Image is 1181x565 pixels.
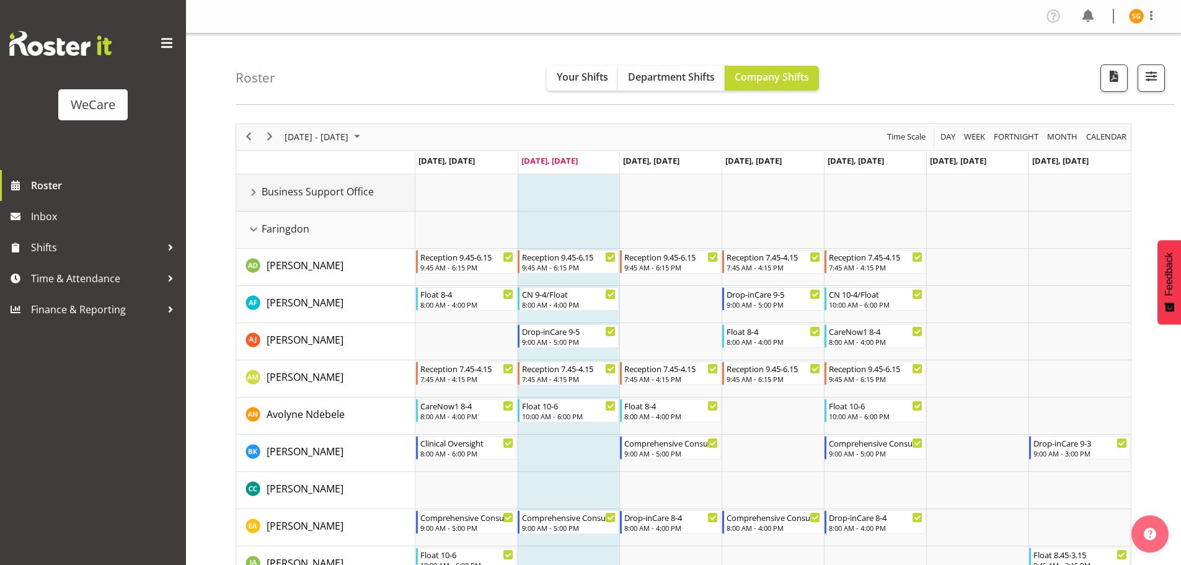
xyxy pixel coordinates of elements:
div: 9:00 AM - 3:00 PM [1033,448,1127,458]
div: 7:45 AM - 4:15 PM [420,374,514,384]
div: 8:00 AM - 4:00 PM [420,300,514,309]
div: Clinical Oversight [420,437,514,449]
div: Alex Ferguson"s event - Drop-inCare 9-5 Begin From Thursday, October 9, 2025 at 9:00:00 AM GMT+13... [722,287,823,311]
div: Amy Johannsen"s event - Float 8-4 Begin From Thursday, October 9, 2025 at 8:00:00 AM GMT+13:00 En... [722,324,823,348]
button: Fortnight [992,129,1041,145]
span: Company Shifts [735,70,809,84]
div: 7:45 AM - 4:15 PM [829,262,922,272]
div: 7:45 AM - 4:15 PM [522,374,616,384]
div: 9:00 AM - 5:00 PM [727,300,820,309]
button: Your Shifts [547,66,618,91]
div: Aleea Devenport"s event - Reception 9.45-6.15 Begin From Monday, October 6, 2025 at 9:45:00 AM GM... [416,250,517,274]
div: 10:00 AM - 6:00 PM [522,411,616,421]
span: Time Scale [886,129,927,145]
div: Drop-inCare 8-4 [624,511,718,523]
div: 9:45 AM - 6:15 PM [727,374,820,384]
div: Brian Ko"s event - Comprehensive Consult 9-5 Begin From Friday, October 10, 2025 at 9:00:00 AM GM... [825,436,926,460]
span: Day [939,129,957,145]
div: Alex Ferguson"s event - CN 10-4/Float Begin From Friday, October 10, 2025 at 10:00:00 AM GMT+13:0... [825,287,926,311]
div: Reception 7.45-4.15 [420,362,514,375]
span: Your Shifts [557,70,608,84]
div: Aleea Devenport"s event - Reception 9.45-6.15 Begin From Tuesday, October 7, 2025 at 9:45:00 AM G... [518,250,619,274]
button: Timeline Day [939,129,958,145]
td: Brian Ko resource [236,435,415,472]
div: Float 10-6 [829,399,922,412]
span: [PERSON_NAME] [267,482,343,496]
img: help-xxl-2.png [1144,528,1156,540]
div: Aleea Devenport"s event - Reception 7.45-4.15 Begin From Friday, October 10, 2025 at 7:45:00 AM G... [825,250,926,274]
button: Filter Shifts [1138,65,1165,92]
div: Aleea Devenport"s event - Reception 9.45-6.15 Begin From Wednesday, October 8, 2025 at 9:45:00 AM... [620,250,721,274]
div: 9:00 AM - 5:00 PM [522,337,616,347]
div: Avolyne Ndebele"s event - Float 10-6 Begin From Friday, October 10, 2025 at 10:00:00 AM GMT+13:00... [825,399,926,422]
div: 7:45 AM - 4:15 PM [727,262,820,272]
div: Amy Johannsen"s event - Drop-inCare 9-5 Begin From Tuesday, October 7, 2025 at 9:00:00 AM GMT+13:... [518,324,619,348]
td: Ena Advincula resource [236,509,415,546]
div: 9:00 AM - 5:00 PM [420,523,514,533]
span: [DATE], [DATE] [725,155,782,166]
span: Finance & Reporting [31,300,161,319]
div: Brian Ko"s event - Drop-inCare 9-3 Begin From Sunday, October 12, 2025 at 9:00:00 AM GMT+13:00 En... [1029,436,1130,460]
span: Faringdon [262,221,309,236]
div: Antonia Mao"s event - Reception 9.45-6.15 Begin From Thursday, October 9, 2025 at 9:45:00 AM GMT+... [722,362,823,385]
div: Reception 7.45-4.15 [522,362,616,375]
a: [PERSON_NAME] [267,370,343,385]
div: WeCare [71,96,115,114]
div: Reception 9.45-6.15 [624,251,718,263]
div: 9:00 AM - 5:00 PM [522,523,616,533]
span: Week [963,129,986,145]
div: Drop-inCare 9-3 [1033,437,1127,449]
div: Reception 9.45-6.15 [420,251,514,263]
a: [PERSON_NAME] [267,295,343,310]
span: Time & Attendance [31,269,161,288]
div: Float 8-4 [727,325,820,337]
div: Avolyne Ndebele"s event - Float 10-6 Begin From Tuesday, October 7, 2025 at 10:00:00 AM GMT+13:00... [518,399,619,422]
span: Avolyne Ndebele [267,407,345,421]
div: Float 8-4 [624,399,718,412]
span: [PERSON_NAME] [267,259,343,272]
span: Business Support Office [262,184,374,199]
div: 10:00 AM - 6:00 PM [829,411,922,421]
img: sanjita-gurung11279.jpg [1129,9,1144,24]
span: [PERSON_NAME] [267,333,343,347]
div: Comprehensive Consult 9-5 [829,437,922,449]
div: Ena Advincula"s event - Comprehensive Consult 9-5 Begin From Monday, October 6, 2025 at 9:00:00 A... [416,510,517,534]
div: 9:45 AM - 6:15 PM [624,262,718,272]
button: Timeline Month [1045,129,1080,145]
div: Alex Ferguson"s event - CN 9-4/Float Begin From Tuesday, October 7, 2025 at 8:00:00 AM GMT+13:00 ... [518,287,619,311]
div: 8:00 AM - 4:00 PM [727,523,820,533]
div: 10:00 AM - 6:00 PM [829,300,922,309]
div: Antonia Mao"s event - Reception 7.45-4.15 Begin From Tuesday, October 7, 2025 at 7:45:00 AM GMT+1... [518,362,619,385]
div: 8:00 AM - 4:00 PM [727,337,820,347]
h4: Roster [236,71,275,85]
span: [DATE], [DATE] [1032,155,1089,166]
div: 8:00 AM - 4:00 PM [420,411,514,421]
span: [DATE], [DATE] [418,155,475,166]
div: 8:00 AM - 4:00 PM [829,337,922,347]
div: Reception 9.45-6.15 [522,251,616,263]
div: Comprehensive Consult 9-5 [624,437,718,449]
div: Antonia Mao"s event - Reception 9.45-6.15 Begin From Friday, October 10, 2025 at 9:45:00 AM GMT+1... [825,362,926,385]
div: 7:45 AM - 4:15 PM [624,374,718,384]
div: 8:00 AM - 4:00 PM [624,411,718,421]
div: October 06 - 12, 2025 [280,124,368,150]
div: Alex Ferguson"s event - Float 8-4 Begin From Monday, October 6, 2025 at 8:00:00 AM GMT+13:00 Ends... [416,287,517,311]
a: [PERSON_NAME] [267,332,343,347]
span: [PERSON_NAME] [267,519,343,533]
div: Float 8.45-3.15 [1033,548,1127,561]
div: Antonia Mao"s event - Reception 7.45-4.15 Begin From Monday, October 6, 2025 at 7:45:00 AM GMT+13... [416,362,517,385]
div: CN 9-4/Float [522,288,616,300]
span: Roster [31,176,180,195]
button: Time Scale [885,129,928,145]
div: Float 10-6 [522,399,616,412]
div: next period [259,124,280,150]
div: CareNow1 8-4 [829,325,922,337]
button: Next [262,129,278,145]
div: Avolyne Ndebele"s event - Float 8-4 Begin From Wednesday, October 8, 2025 at 8:00:00 AM GMT+13:00... [620,399,721,422]
div: CareNow1 8-4 [420,399,514,412]
div: Antonia Mao"s event - Reception 7.45-4.15 Begin From Wednesday, October 8, 2025 at 7:45:00 AM GMT... [620,362,721,385]
div: 8:00 AM - 4:00 PM [522,300,616,309]
button: Feedback - Show survey [1157,240,1181,324]
div: Reception 7.45-4.15 [829,251,922,263]
button: Download a PDF of the roster according to the set date range. [1100,65,1128,92]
